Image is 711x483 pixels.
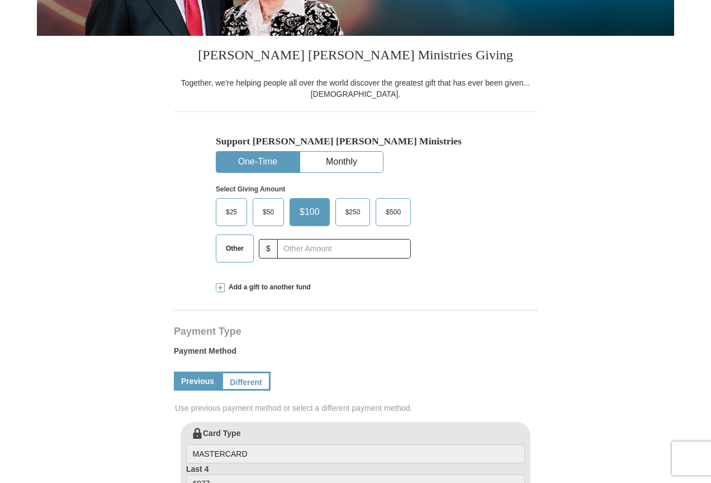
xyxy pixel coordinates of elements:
[216,135,495,147] h5: Support [PERSON_NAME] [PERSON_NAME] Ministries
[216,185,285,193] strong: Select Giving Amount
[216,152,299,172] button: One-Time
[186,428,525,463] label: Card Type
[186,444,525,463] input: Card Type
[380,204,406,221] span: $500
[259,239,278,259] span: $
[220,240,249,257] span: Other
[174,372,221,391] a: Previous
[257,204,279,221] span: $50
[175,402,538,414] span: Use previous payment method or select a different payment method.
[220,204,243,221] span: $25
[225,283,311,292] span: Add a gift to another fund
[174,36,537,77] h3: [PERSON_NAME] [PERSON_NAME] Ministries Giving
[277,239,411,259] input: Other Amount
[174,327,537,336] h4: Payment Type
[174,345,537,362] label: Payment Method
[340,204,366,221] span: $250
[221,372,271,391] a: Different
[174,77,537,100] div: Together, we're helping people all over the world discover the greatest gift that has ever been g...
[294,204,325,221] span: $100
[300,152,383,172] button: Monthly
